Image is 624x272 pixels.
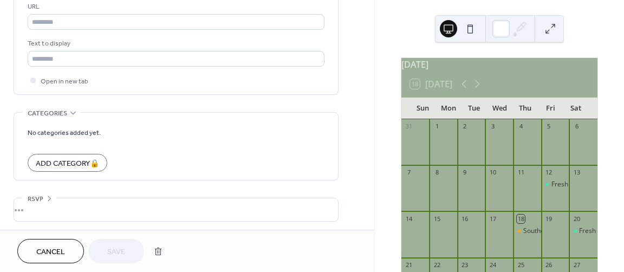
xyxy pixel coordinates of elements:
[433,215,441,223] div: 15
[36,247,65,258] span: Cancel
[461,122,469,131] div: 2
[563,98,589,119] div: Sat
[489,169,497,177] div: 10
[545,122,553,131] div: 5
[573,169,581,177] div: 13
[517,215,525,223] div: 18
[28,1,322,12] div: URL
[461,261,469,269] div: 23
[489,122,497,131] div: 3
[28,38,322,49] div: Text to display
[405,122,413,131] div: 31
[489,215,497,223] div: 17
[512,98,538,119] div: Thu
[14,198,338,221] div: •••
[487,98,512,119] div: Wed
[489,261,497,269] div: 24
[405,215,413,223] div: 14
[410,98,435,119] div: Sun
[545,215,553,223] div: 19
[28,108,67,119] span: Categories
[461,215,469,223] div: 16
[433,169,441,177] div: 8
[573,122,581,131] div: 6
[17,239,84,263] button: Cancel
[461,98,486,119] div: Tue
[517,261,525,269] div: 25
[513,226,542,236] div: Southern Alberta Council on Public Affairs (SACPA)
[461,169,469,177] div: 9
[545,169,553,177] div: 12
[545,261,553,269] div: 26
[28,127,101,139] span: No categories added yet.
[433,122,441,131] div: 1
[405,261,413,269] div: 21
[433,261,441,269] div: 22
[573,215,581,223] div: 20
[569,226,597,236] div: Fresh Food Box Pick-Up
[41,76,88,87] span: Open in new tab
[28,193,43,205] span: RSVP
[517,169,525,177] div: 11
[401,58,597,71] div: [DATE]
[542,180,570,189] div: Fresh Food Box Registration Deadline
[573,261,581,269] div: 27
[538,98,563,119] div: Fri
[517,122,525,131] div: 4
[405,169,413,177] div: 7
[435,98,461,119] div: Mon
